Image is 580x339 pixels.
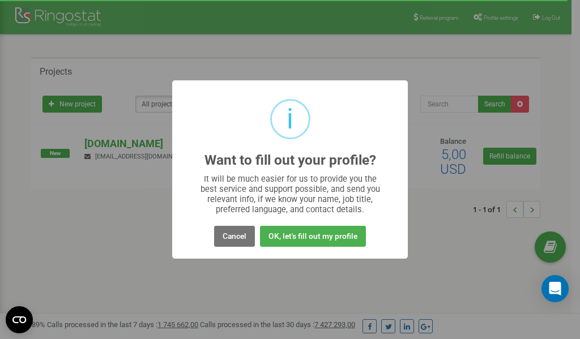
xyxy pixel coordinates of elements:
button: Cancel [214,226,255,247]
div: i [287,101,293,138]
h2: Want to fill out your profile? [204,153,376,168]
div: It will be much easier for us to provide you the best service and support possible, and send you ... [195,174,386,214]
div: Open Intercom Messenger [541,275,569,302]
button: OK, let's fill out my profile [260,226,366,247]
button: Open CMP widget [6,306,33,333]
